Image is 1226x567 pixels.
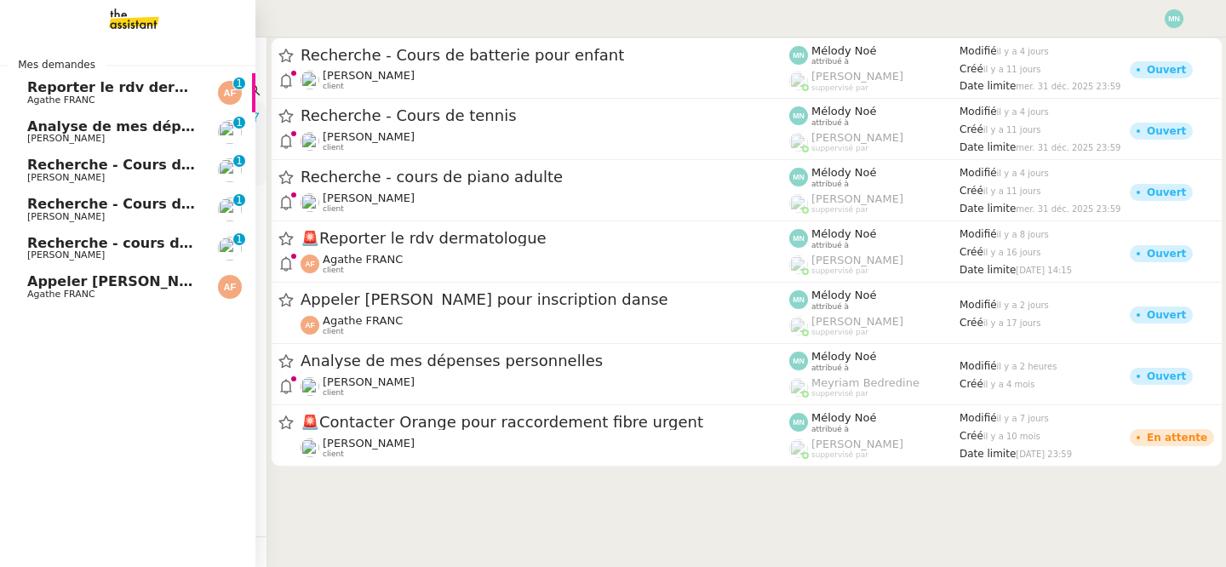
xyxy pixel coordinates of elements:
app-user-detailed-label: client [301,192,789,214]
span: attribué à [811,302,849,312]
span: attribué à [811,425,849,434]
span: il y a 2 jours [997,301,1049,310]
img: svg [789,168,808,186]
span: attribué à [811,180,849,189]
span: suppervisé par [811,328,868,337]
div: Ouvert [1147,249,1186,259]
span: Date limite [960,264,1016,276]
app-user-detailed-label: client [301,437,789,459]
span: il y a 11 jours [983,65,1041,74]
span: Mélody Noé [811,166,877,179]
nz-badge-sup: 1 [233,77,245,89]
span: Appeler [PERSON_NAME] pour inscription danse [27,273,396,289]
img: users%2FoFdbodQ3TgNoWt9kP3GXAs5oaCq1%2Favatar%2Fprofile-pic.png [789,317,808,335]
span: il y a 7 jours [997,414,1049,423]
img: users%2FoFdbodQ3TgNoWt9kP3GXAs5oaCq1%2Favatar%2Fprofile-pic.png [789,439,808,458]
span: 🚨 [301,229,319,247]
app-user-label: suppervisé par [789,70,960,92]
span: il y a 4 jours [997,107,1049,117]
span: Créé [960,246,983,258]
nz-badge-sup: 1 [233,194,245,206]
div: Ouvert [1147,126,1186,136]
span: Agathe FRANC [27,94,95,106]
span: [PERSON_NAME] [27,172,105,183]
div: Ouvert [1147,65,1186,75]
app-user-label: suppervisé par [789,376,960,398]
img: svg [789,352,808,370]
span: [PERSON_NAME] [323,375,415,388]
span: attribué à [811,364,849,373]
span: client [323,82,344,91]
img: svg [218,81,242,105]
span: il y a 16 jours [983,248,1041,257]
span: Modifié [960,106,997,117]
span: Modifié [960,299,997,311]
span: Date limite [960,203,1016,215]
span: Créé [960,63,983,75]
span: il y a 8 jours [997,230,1049,239]
span: [PERSON_NAME] [811,70,903,83]
app-user-label: suppervisé par [789,438,960,460]
span: Meyriam Bedredine [811,376,919,389]
div: Ouvert [1147,310,1186,320]
span: Date limite [960,80,1016,92]
app-user-label: suppervisé par [789,131,960,153]
img: svg [301,316,319,335]
img: svg [789,413,808,432]
span: attribué à [811,241,849,250]
span: [PERSON_NAME] [323,130,415,143]
nz-badge-sup: 1 [233,155,245,167]
span: Recherche - Cours de tennis [301,108,789,123]
span: il y a 4 jours [997,169,1049,178]
span: Date limite [960,141,1016,153]
span: Créé [960,123,983,135]
span: il y a 2 heures [997,362,1057,371]
img: users%2FpftfpH3HWzRMeZpe6E7kXDgO5SJ3%2Favatar%2Fa3cc7090-f8ed-4df9-82e0-3c63ac65f9dd [301,132,319,151]
img: users%2FoFdbodQ3TgNoWt9kP3GXAs5oaCq1%2Favatar%2Fprofile-pic.png [789,72,808,90]
span: il y a 4 mois [983,380,1035,389]
app-user-detailed-label: client [301,253,789,275]
span: il y a 17 jours [983,318,1041,328]
span: client [323,327,344,336]
span: Reporter le rdv dermatologue [27,79,256,95]
span: suppervisé par [811,205,868,215]
span: il y a 11 jours [983,125,1041,135]
span: attribué à [811,118,849,128]
img: svg [301,255,319,273]
span: Recherche - cours de piano adulte [27,235,289,251]
span: [PERSON_NAME] [27,133,105,144]
img: svg [1165,9,1183,28]
img: users%2FpftfpH3HWzRMeZpe6E7kXDgO5SJ3%2Favatar%2Fa3cc7090-f8ed-4df9-82e0-3c63ac65f9dd [301,193,319,212]
span: Mes demandes [8,56,106,73]
img: svg [789,229,808,248]
app-user-label: suppervisé par [789,315,960,337]
span: Mélody Noé [811,105,877,117]
span: Analyse de mes dépenses personnelles [301,353,789,369]
img: users%2FERVxZKLGxhVfG9TsREY0WEa9ok42%2Favatar%2Fportrait-563450-crop.jpg [218,120,242,144]
div: Ouvert [1147,371,1186,381]
span: Modifié [960,360,997,372]
app-user-detailed-label: client [301,314,789,336]
span: il y a 11 jours [983,186,1041,196]
span: Créé [960,317,983,329]
span: Date limite [960,448,1016,460]
app-user-label: suppervisé par [789,254,960,276]
span: [DATE] 14:15 [1016,266,1072,275]
p: 1 [236,194,243,209]
nz-badge-sup: 1 [233,117,245,129]
span: [PERSON_NAME] [27,249,105,261]
app-user-label: suppervisé par [789,192,960,215]
span: Recherche - Cours de batterie pour enfant [301,48,789,63]
span: client [323,143,344,152]
span: mer. 31 déc. 2025 23:59 [1016,204,1120,214]
span: attribué à [811,57,849,66]
img: users%2FW7e7b233WjXBv8y9FJp8PJv22Cs1%2Favatar%2F21b3669d-5595-472e-a0ea-de11407c45ae [301,438,319,457]
app-user-label: attribué à [789,350,960,372]
p: 1 [236,155,243,170]
span: [PERSON_NAME] [811,131,903,144]
span: il y a 10 mois [983,432,1040,441]
span: [PERSON_NAME] [811,315,903,328]
span: Recherche - cours de piano adulte [301,169,789,185]
img: users%2FoFdbodQ3TgNoWt9kP3GXAs5oaCq1%2Favatar%2Fprofile-pic.png [789,133,808,152]
span: mer. 31 déc. 2025 23:59 [1016,82,1120,91]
